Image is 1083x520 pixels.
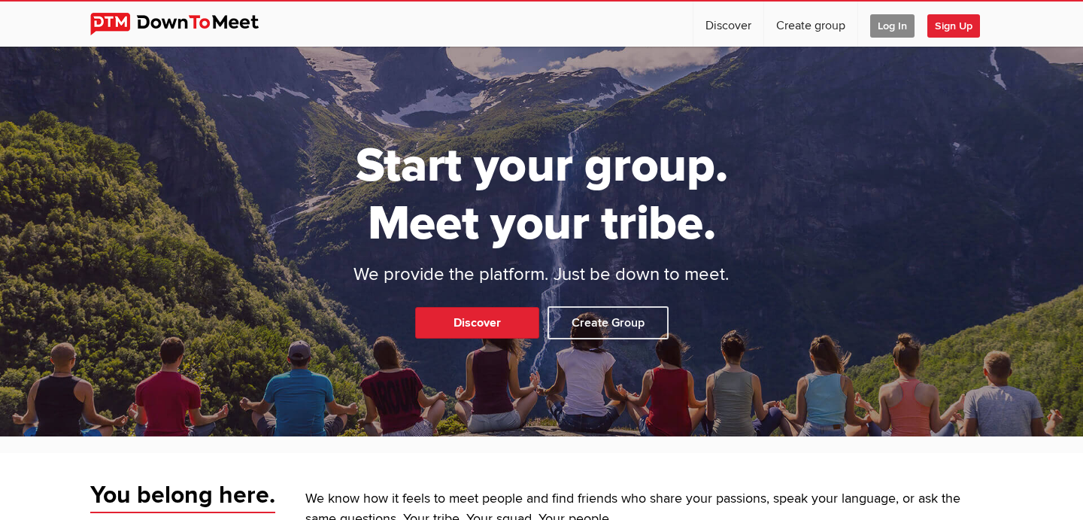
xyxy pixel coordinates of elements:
h1: Start your group. Meet your tribe. [297,137,786,253]
a: Create Group [548,306,669,339]
a: Discover [415,307,539,339]
span: Sign Up [927,14,980,38]
img: DownToMeet [90,13,282,35]
a: Discover [693,2,763,47]
a: Log In [858,2,927,47]
span: Log In [870,14,915,38]
a: Create group [764,2,857,47]
span: You belong here. [90,480,275,513]
a: Sign Up [927,2,992,47]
